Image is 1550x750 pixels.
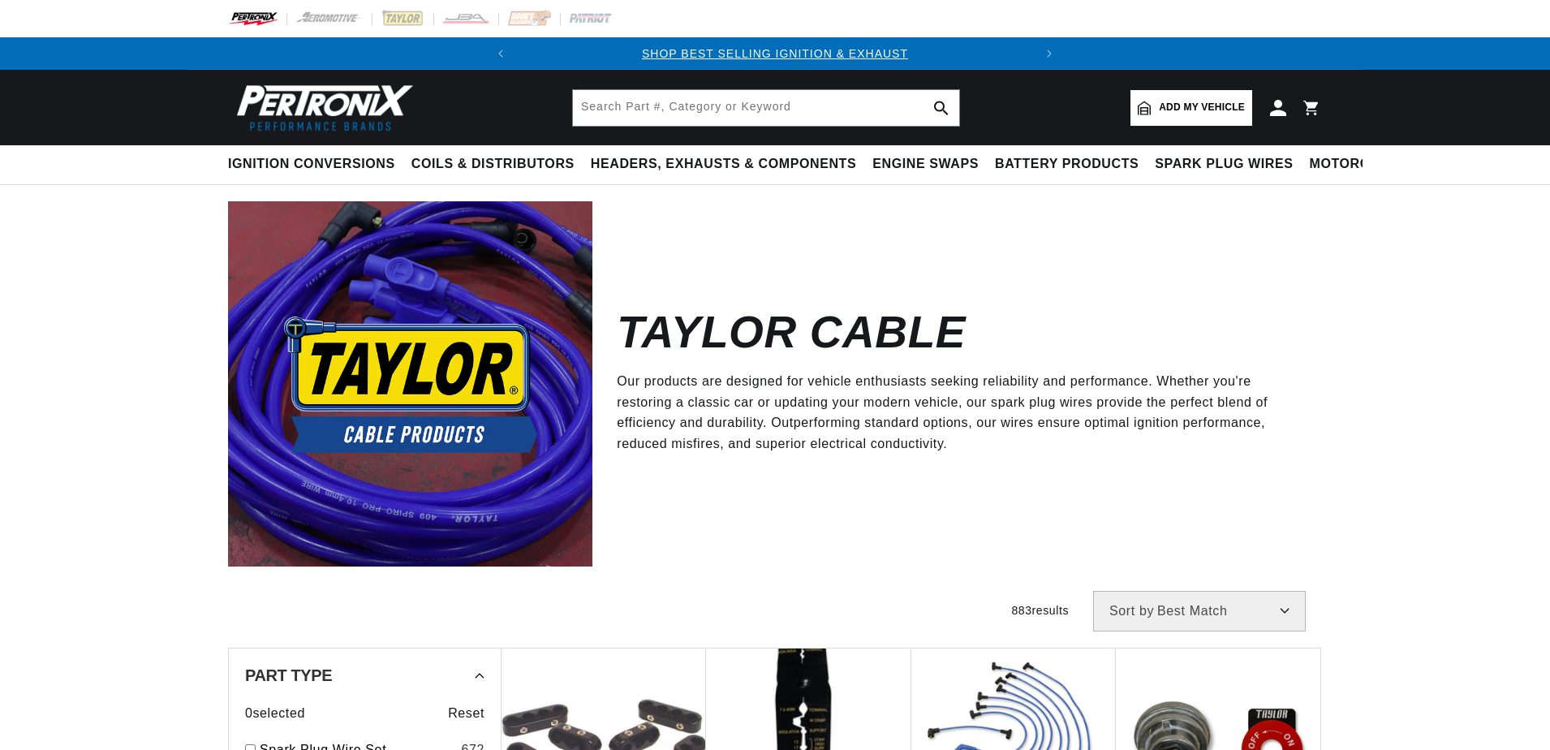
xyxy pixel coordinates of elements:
span: Engine Swaps [872,156,979,173]
span: Part Type [245,667,332,683]
span: Motorcycle [1310,156,1406,173]
summary: Motorcycle [1302,145,1414,183]
button: Translation missing: en.sections.announcements.next_announcement [1033,37,1066,70]
span: Spark Plug Wires [1155,156,1293,173]
span: Ignition Conversions [228,156,395,173]
select: Sort by [1093,591,1306,631]
summary: Engine Swaps [864,145,987,183]
summary: Coils & Distributors [403,145,583,183]
span: Battery Products [995,156,1139,173]
summary: Spark Plug Wires [1147,145,1301,183]
a: Add my vehicle [1130,90,1252,126]
button: search button [924,90,959,126]
span: 883 results [1011,604,1069,617]
img: Taylor Cable [228,201,592,566]
span: Reset [448,703,484,724]
span: Sort by [1109,605,1154,618]
p: Our products are designed for vehicle enthusiasts seeking reliability and performance. Whether yo... [617,371,1298,454]
h2: Taylor Cable [617,313,966,351]
span: Headers, Exhausts & Components [591,156,856,173]
button: Translation missing: en.sections.announcements.previous_announcement [484,37,517,70]
summary: Ignition Conversions [228,145,403,183]
input: Search Part #, Category or Keyword [573,90,959,126]
summary: Headers, Exhausts & Components [583,145,864,183]
slideshow-component: Translation missing: en.sections.announcements.announcement_bar [187,37,1363,70]
summary: Battery Products [987,145,1147,183]
div: 1 of 2 [517,45,1033,62]
span: Coils & Distributors [411,156,575,173]
div: Announcement [517,45,1033,62]
span: Add my vehicle [1159,100,1245,115]
a: SHOP BEST SELLING IGNITION & EXHAUST [642,47,908,60]
span: 0 selected [245,703,305,724]
img: Pertronix [228,80,415,136]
